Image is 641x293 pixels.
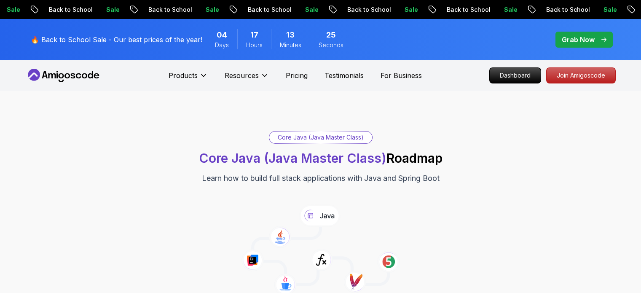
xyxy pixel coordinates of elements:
p: Sale [572,5,599,14]
p: Sale [473,5,500,14]
p: Sale [75,5,102,14]
p: Sale [174,5,201,14]
span: 17 Hours [250,29,258,41]
p: Back to School [316,5,373,14]
a: Dashboard [489,67,541,83]
p: Back to School [217,5,274,14]
p: Products [169,70,198,81]
span: 25 Seconds [326,29,336,41]
p: Back to School [18,5,75,14]
p: Sale [373,5,400,14]
span: Seconds [319,41,343,49]
button: Resources [225,70,269,87]
p: Sale [274,5,301,14]
p: Back to School [117,5,174,14]
p: Resources [225,70,259,81]
p: Learn how to build full stack applications with Java and Spring Boot [202,172,440,184]
h1: Roadmap [199,151,443,166]
span: 13 Minutes [286,29,295,41]
p: Dashboard [490,68,541,83]
span: Minutes [280,41,301,49]
div: Core Java (Java Master Class) [269,132,372,143]
p: Grab Now [562,35,595,45]
a: Pricing [286,70,308,81]
span: Days [215,41,229,49]
a: Join Amigoscode [546,67,616,83]
p: Join Amigoscode [547,68,615,83]
span: Hours [246,41,263,49]
p: Back to School [416,5,473,14]
span: 4 Days [217,29,227,41]
button: Products [169,70,208,87]
a: Testimonials [325,70,364,81]
span: Core Java (Java Master Class) [199,151,386,166]
p: 🔥 Back to School Sale - Our best prices of the year! [31,35,202,45]
a: For Business [381,70,422,81]
p: Back to School [515,5,572,14]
